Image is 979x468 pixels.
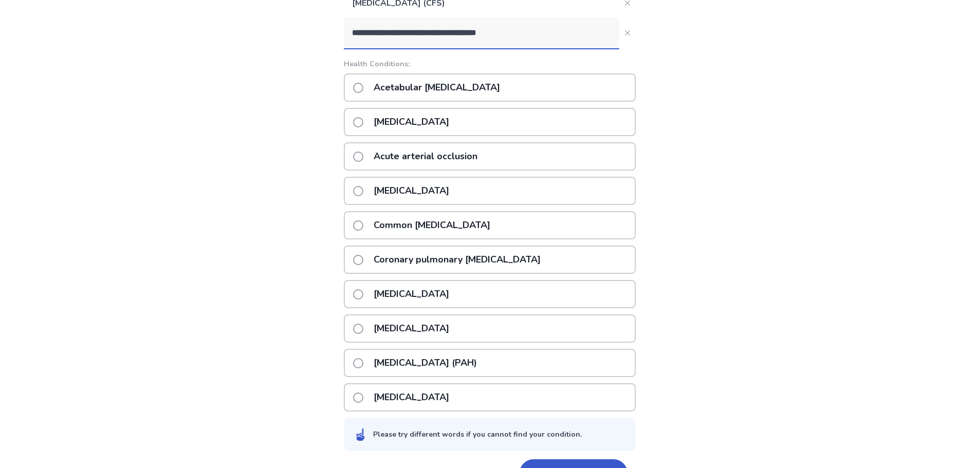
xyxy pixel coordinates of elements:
p: Acute arterial occlusion [367,143,484,170]
p: [MEDICAL_DATA] [367,384,455,410]
p: [MEDICAL_DATA] (PAH) [367,350,483,376]
p: [MEDICAL_DATA] [367,281,455,307]
p: [MEDICAL_DATA] [367,178,455,204]
p: Coronary pulmonary [MEDICAL_DATA] [367,247,547,273]
p: Health Conditions: [344,59,636,69]
p: Common [MEDICAL_DATA] [367,212,496,238]
p: Acetabular [MEDICAL_DATA] [367,74,506,101]
p: [MEDICAL_DATA] [367,109,455,135]
div: Please try different words if you cannot find your condition. [373,429,582,440]
button: Close [619,25,636,41]
p: [MEDICAL_DATA] [367,315,455,342]
input: Close [344,17,619,48]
